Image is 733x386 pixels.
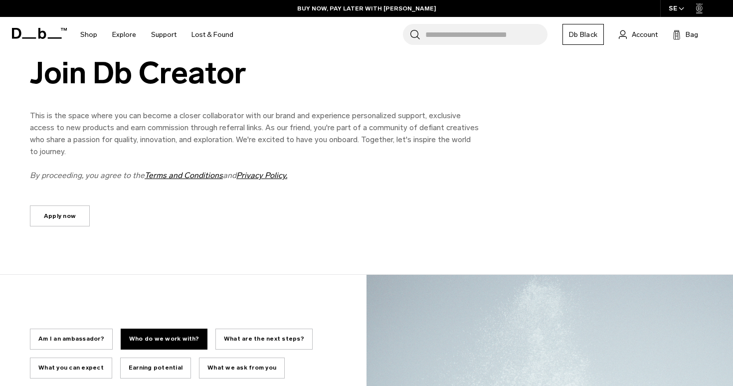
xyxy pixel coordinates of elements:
button: What are the next steps? [215,329,313,350]
em: By proceeding, you agree to the [30,171,145,180]
button: Earning potential [120,358,191,379]
em: and [223,171,236,180]
a: Db Black [562,24,604,45]
button: What we ask from you [199,358,285,379]
a: BUY NOW, PAY LATER WITH [PERSON_NAME] [297,4,436,13]
a: Lost & Found [191,17,233,52]
a: Account [619,28,658,40]
button: What you can expect [30,358,112,379]
a: Shop [80,17,97,52]
span: Account [632,29,658,40]
a: Terms and Conditions [145,171,223,180]
p: This is the space where you can become a closer collaborator with our brand and experience person... [30,110,479,182]
a: Privacy Policy. [236,171,287,180]
a: Support [151,17,177,52]
nav: Main Navigation [73,17,241,52]
a: Explore [112,17,136,52]
div: Join Db Creator [30,56,479,90]
button: Who do we work with? [121,329,207,350]
button: Bag [673,28,698,40]
button: Am I an ambassador? [30,329,113,350]
a: Apply now [30,205,90,226]
span: Bag [686,29,698,40]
